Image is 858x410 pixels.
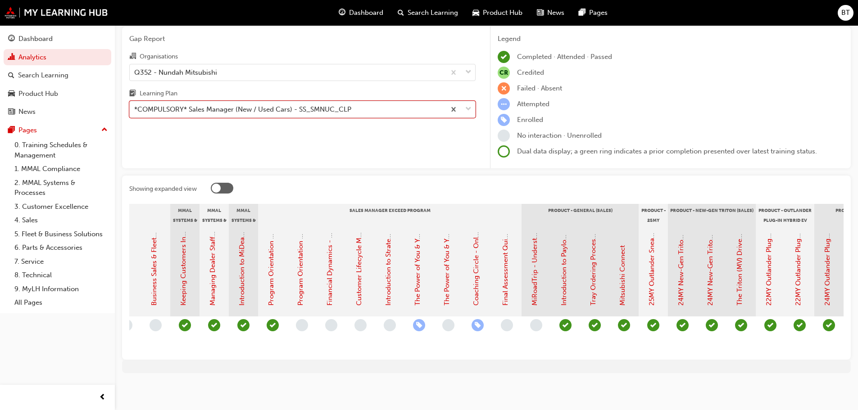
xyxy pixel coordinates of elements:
div: MMAL Systems & Processes - General [229,204,258,226]
div: Organisations [140,52,178,61]
span: null-icon [498,67,510,79]
a: guage-iconDashboard [331,4,390,22]
span: learningRecordVerb_COMPLETE-icon [498,51,510,63]
div: Pages [18,125,37,135]
a: 0. Training Schedules & Management [11,138,111,162]
span: organisation-icon [129,53,136,61]
span: Failed · Absent [517,84,562,92]
span: learningRecordVerb_ATTEMPT-icon [498,98,510,110]
div: Search Learning [18,70,68,81]
div: MMAL Systems & Processes - Management [200,204,229,226]
span: News [547,8,564,18]
span: down-icon [465,104,472,115]
span: Search Learning [408,8,458,18]
span: Dual data display; a green ring indicates a prior completion presented over latest training status. [517,147,817,155]
span: learningRecordVerb_PASS-icon [764,319,776,331]
a: Managing Dealer Staff SAP Records [209,196,217,306]
a: 9. MyLH Information [11,282,111,296]
a: 5. Fleet & Business Solutions [11,227,111,241]
span: down-icon [465,67,472,78]
span: Credited [517,68,544,77]
span: learningRecordVerb_ATTEND-icon [267,319,279,331]
span: learningRecordVerb_NONE-icon [150,319,162,331]
span: learningRecordVerb_PASS-icon [208,319,220,331]
a: Introduction to Payload and Towing Capacities [560,160,568,306]
div: Product Hub [18,89,58,99]
div: *COMPULSORY* Sales Manager (New / Used Cars) - SS_SMNUC_CLP [134,104,351,115]
div: News [18,107,36,117]
span: learningRecordVerb_NONE-icon [501,319,513,331]
span: car-icon [8,90,15,98]
span: Dashboard [349,8,383,18]
img: mmal [5,7,108,18]
div: Product - Outlander Plug-in Hybrid EV (Sales) [756,204,814,226]
span: learningRecordVerb_PASS-icon [823,319,835,331]
button: DashboardAnalyticsSearch LearningProduct HubNews [4,29,111,122]
span: learningRecordVerb_FAIL-icon [498,82,510,95]
div: Dashboard [18,34,53,44]
a: search-iconSearch Learning [390,4,465,22]
a: 1. MMAL Compliance [11,162,111,176]
span: No interaction · Unenrolled [517,131,602,140]
div: Q352 - Nundah Mitsubishi [134,67,217,77]
span: learningRecordVerb_ENROLL-icon [498,114,510,126]
a: Dashboard [4,31,111,47]
a: 4. Sales [11,213,111,227]
span: learningRecordVerb_PASS-icon [618,319,630,331]
div: Showing expanded view [129,185,197,194]
span: guage-icon [339,7,345,18]
a: news-iconNews [530,4,572,22]
span: news-icon [537,7,544,18]
a: 8. Technical [11,268,111,282]
a: pages-iconPages [572,4,615,22]
span: learningRecordVerb_COMPLETE-icon [647,319,659,331]
span: news-icon [8,108,15,116]
span: Gap Report [129,34,476,44]
a: Analytics [4,49,111,66]
span: learningRecordVerb_COMPLETE-icon [706,319,718,331]
span: pages-icon [8,126,15,135]
span: Product Hub [483,8,522,18]
span: learningRecordVerb_PASS-icon [559,319,572,331]
span: learningRecordVerb_PASS-icon [179,319,191,331]
span: Pages [589,8,608,18]
span: pages-icon [579,7,586,18]
a: Search Learning [4,67,111,84]
span: learningRecordVerb_PASS-icon [676,319,689,331]
span: learningRecordVerb_NONE-icon [354,319,367,331]
a: 2. MMAL Systems & Processes [11,176,111,200]
span: learningRecordVerb_ENROLL-icon [472,319,484,331]
a: Product Hub [4,86,111,102]
span: learningRecordVerb_ENROLL-icon [413,319,425,331]
a: 25MY Outlander Sneak Peek Video [648,198,656,306]
span: chart-icon [8,54,15,62]
span: learningRecordVerb_NONE-icon [296,319,308,331]
a: 3. Customer Excellence [11,200,111,214]
button: Pages [4,122,111,139]
div: Learning Plan [140,89,177,98]
span: BT [841,8,850,18]
div: Sales Manager Exceed Program [258,204,522,226]
span: search-icon [8,72,14,80]
a: 7. Service [11,255,111,269]
span: guage-icon [8,35,15,43]
span: Enrolled [517,116,543,124]
a: All Pages [11,296,111,310]
div: Product - 25MY Outlander [639,204,668,226]
span: learningRecordVerb_PASS-icon [237,319,250,331]
button: BT [838,5,853,21]
span: learningRecordVerb_NONE-icon [498,130,510,142]
span: car-icon [472,7,479,18]
span: search-icon [398,7,404,18]
span: learningRecordVerb_PASS-icon [735,319,747,331]
a: car-iconProduct Hub [465,4,530,22]
a: 6. Parts & Accessories [11,241,111,255]
span: learningRecordVerb_NONE-icon [384,319,396,331]
div: MMAL Systems & Processes - Customer [170,204,200,226]
span: Completed · Attended · Passed [517,53,612,61]
div: Legend [498,34,844,44]
span: learningRecordVerb_NONE-icon [530,319,542,331]
span: learningRecordVerb_NONE-icon [325,319,337,331]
